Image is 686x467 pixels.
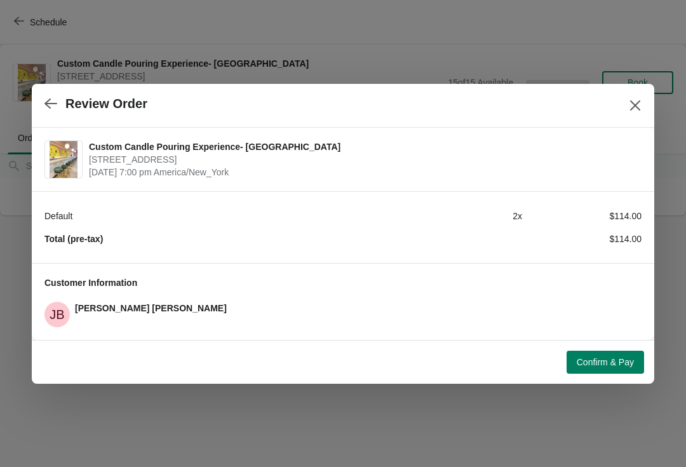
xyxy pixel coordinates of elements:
[403,210,522,222] div: 2 x
[577,357,634,367] span: Confirm & Pay
[89,153,635,166] span: [STREET_ADDRESS]
[89,166,635,179] span: [DATE] 7:00 pm America/New_York
[44,302,70,327] span: Jason
[50,308,64,321] text: JB
[50,141,77,178] img: Custom Candle Pouring Experience- Delray Beach | 415 East Atlantic Avenue, Delray Beach, FL, USA ...
[65,97,147,111] h2: Review Order
[522,210,642,222] div: $114.00
[44,234,103,244] strong: Total (pre-tax)
[44,210,403,222] div: Default
[522,233,642,245] div: $114.00
[567,351,644,374] button: Confirm & Pay
[44,278,137,288] span: Customer Information
[75,303,227,313] span: [PERSON_NAME] [PERSON_NAME]
[624,94,647,117] button: Close
[89,140,635,153] span: Custom Candle Pouring Experience- [GEOGRAPHIC_DATA]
